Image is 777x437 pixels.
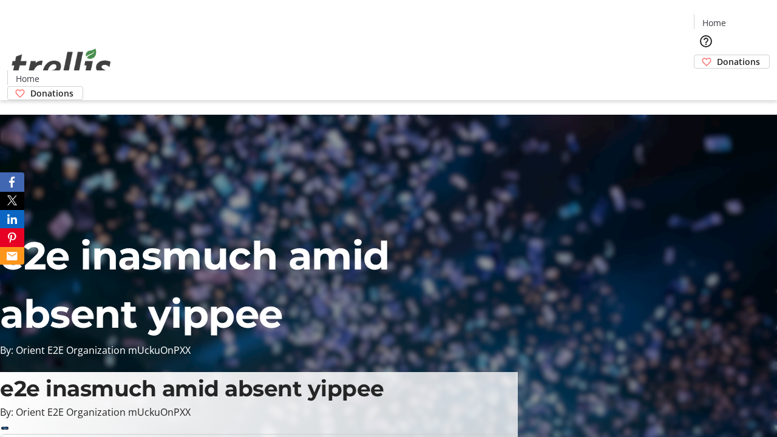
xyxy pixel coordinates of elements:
[694,16,733,29] a: Home
[717,55,760,68] span: Donations
[30,87,73,100] span: Donations
[694,69,718,93] button: Cart
[694,29,718,53] button: Help
[16,72,39,85] span: Home
[7,35,115,96] img: Orient E2E Organization mUckuOnPXX's Logo
[8,72,47,85] a: Home
[694,55,770,69] a: Donations
[702,16,726,29] span: Home
[7,86,83,100] a: Donations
